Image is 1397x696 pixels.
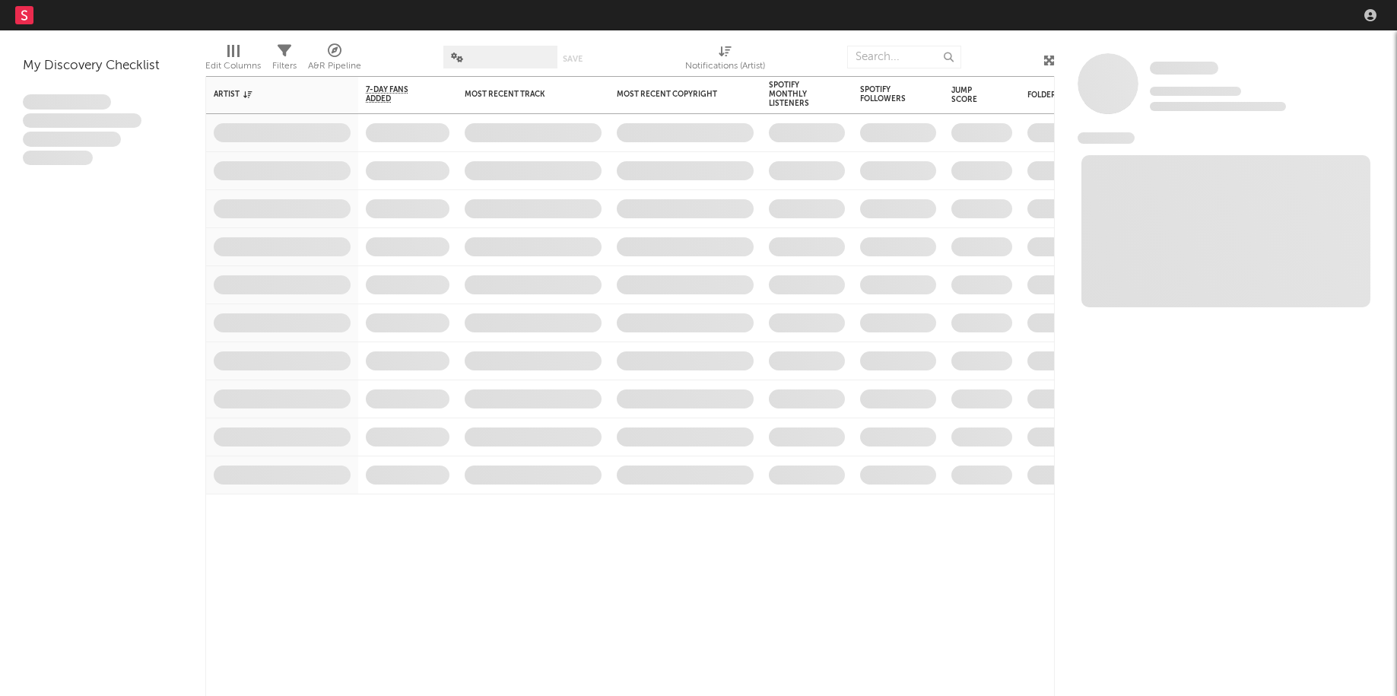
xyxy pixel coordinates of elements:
[272,57,297,75] div: Filters
[272,38,297,82] div: Filters
[23,113,141,129] span: Integer aliquet in purus et
[563,55,583,63] button: Save
[1150,61,1218,76] a: Some Artist
[847,46,961,68] input: Search...
[465,90,579,99] div: Most Recent Track
[685,38,765,82] div: Notifications (Artist)
[23,94,111,110] span: Lorem ipsum dolor
[23,57,183,75] div: My Discovery Checklist
[214,90,328,99] div: Artist
[308,57,361,75] div: A&R Pipeline
[23,151,93,166] span: Aliquam viverra
[769,81,822,108] div: Spotify Monthly Listeners
[1078,132,1135,144] span: News Feed
[1150,87,1241,96] span: Tracking Since: [DATE]
[205,57,261,75] div: Edit Columns
[951,86,989,104] div: Jump Score
[860,85,913,103] div: Spotify Followers
[205,38,261,82] div: Edit Columns
[685,57,765,75] div: Notifications (Artist)
[617,90,731,99] div: Most Recent Copyright
[23,132,121,147] span: Praesent ac interdum
[308,38,361,82] div: A&R Pipeline
[1150,62,1218,75] span: Some Artist
[1027,91,1141,100] div: Folders
[366,85,427,103] span: 7-Day Fans Added
[1150,102,1286,111] span: 0 fans last week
